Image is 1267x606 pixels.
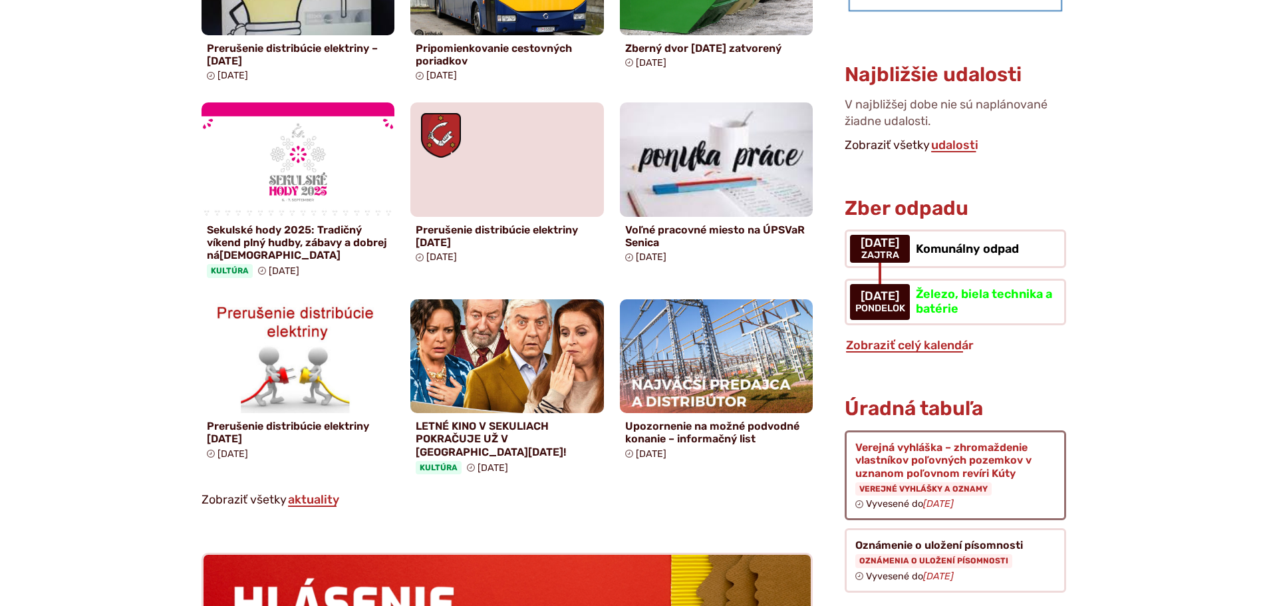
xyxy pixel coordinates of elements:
a: Železo, biela technika a batérie [DATE] pondelok [845,279,1065,325]
a: Prerušenie distribúcie elektriny [DATE] [DATE] [410,102,604,268]
h3: Úradná tabuľa [845,398,983,420]
span: Železo, biela technika a batérie [916,287,1052,316]
span: [DATE] [636,57,666,69]
a: Prerušenie distribúcie elektriny [DATE] [DATE] [202,299,395,465]
a: Zobraziť všetky aktuality [287,492,341,507]
span: [DATE] [217,70,248,81]
span: Kultúra [416,461,462,474]
h4: Upozornenie na možné podvodné konanie – informačný list [625,420,808,445]
a: Zobraziť celý kalendár [845,338,975,353]
a: Upozornenie na možné podvodné konanie – informačný list [DATE] [620,299,813,465]
h4: Prerušenie distribúcie elektriny [DATE] [416,224,599,249]
span: [DATE] [636,448,666,460]
a: Komunálny odpad [DATE] Zajtra [845,229,1065,268]
h4: Zberný dvor [DATE] zatvorený [625,42,808,55]
span: Zajtra [861,250,899,261]
a: Oznámenie o uložení písomnosti Oznámenia o uložení písomnosti Vyvesené do[DATE] [845,528,1065,593]
p: V najbližšej dobe nie sú naplánované žiadne udalosti. [845,96,1065,135]
span: [DATE] [636,251,666,263]
span: Komunálny odpad [916,241,1019,256]
span: Kultúra [207,264,253,277]
span: [DATE] [478,462,508,474]
h4: Sekulské hody 2025: Tradičný víkend plný hudby, zábavy a dobrej ná[DEMOGRAPHIC_DATA] [207,224,390,262]
p: Zobraziť všetky [845,136,1065,156]
h4: Prerušenie distribúcie elektriny [DATE] [207,420,390,445]
a: Zobraziť všetky udalosti [930,138,980,152]
span: [DATE] [855,290,905,303]
h4: Pripomienkovanie cestovných poriadkov [416,42,599,67]
span: [DATE] [217,448,248,460]
a: LETNÉ KINO V SEKULIACH POKRAČUJE UŽ V [GEOGRAPHIC_DATA][DATE]! Kultúra [DATE] [410,299,604,480]
h4: Voľné pracovné miesto na ÚPSVaR Senica [625,224,808,249]
h4: Prerušenie distribúcie elektriny – [DATE] [207,42,390,67]
span: [DATE] [861,237,899,250]
span: [DATE] [426,251,457,263]
a: Voľné pracovné miesto na ÚPSVaR Senica [DATE] [620,102,813,268]
a: Sekulské hody 2025: Tradičný víkend plný hudby, zábavy a dobrej ná[DEMOGRAPHIC_DATA] Kultúra [DATE] [202,102,395,283]
h3: Najbližšie udalosti [845,64,1022,86]
p: Zobraziť všetky [202,490,813,510]
h3: Zber odpadu [845,198,1065,220]
span: [DATE] [269,265,299,277]
span: pondelok [855,303,905,314]
a: Verejná vyhláška – zhromaždenie vlastníkov poľovných pozemkov v uznanom poľovnom revíri Kúty Vere... [845,430,1065,520]
span: [DATE] [426,70,457,81]
h4: LETNÉ KINO V SEKULIACH POKRAČUJE UŽ V [GEOGRAPHIC_DATA][DATE]! [416,420,599,458]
